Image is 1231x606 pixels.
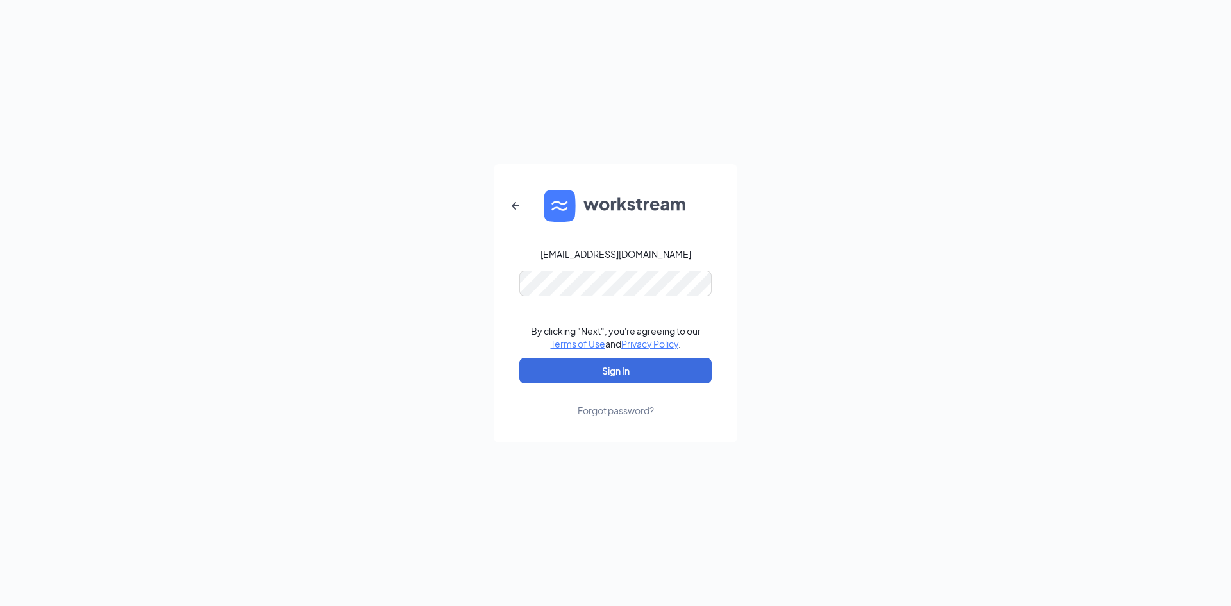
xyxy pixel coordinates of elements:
[621,338,678,349] a: Privacy Policy
[531,324,701,350] div: By clicking "Next", you're agreeing to our and .
[578,383,654,417] a: Forgot password?
[500,190,531,221] button: ArrowLeftNew
[551,338,605,349] a: Terms of Use
[540,248,691,260] div: [EMAIL_ADDRESS][DOMAIN_NAME]
[578,404,654,417] div: Forgot password?
[544,190,687,222] img: WS logo and Workstream text
[519,358,712,383] button: Sign In
[508,198,523,214] svg: ArrowLeftNew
